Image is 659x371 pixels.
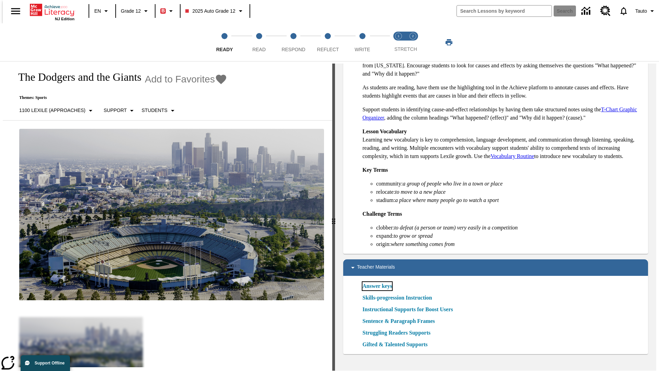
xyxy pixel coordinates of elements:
button: Scaffolds, Support [101,104,139,117]
li: expand: [376,232,643,240]
button: Boost Class color is red. Change class color [158,5,178,17]
a: Vocabulary Routine [490,153,534,159]
div: Press Enter or Spacebar and then press right and left arrow keys to move the slider [332,64,335,371]
p: Support students in identifying cause-and-effect relationships by having them take structured not... [362,105,643,122]
button: Stretch Respond step 2 of 2 [403,23,423,61]
em: to move to a new place [395,189,446,195]
p: Themes: Sports [11,95,227,100]
a: Resource Center, Will open in new tab [596,2,615,20]
span: B [161,7,165,15]
button: Select Lexile, 1100 Lexile (Approaches) [16,104,97,117]
text: 1 [397,34,399,38]
input: search field [457,5,552,16]
p: 1100 Lexile (Approaches) [19,107,85,114]
button: Ready step 1 of 5 [205,23,244,61]
span: Grade 12 [121,8,141,15]
em: where something comes from [391,241,455,247]
button: Grade: Grade 12, Select a grade [118,5,153,17]
strong: Lesson Vocabulary [362,128,407,134]
button: Support Offline [21,355,70,371]
a: Instructional Supports for Boost Users, Will open in new browser window or tab [362,305,453,314]
a: Answer keys, Will open in new browser window or tab [362,282,392,290]
a: Gifted & Talented Supports [362,340,432,349]
em: to grow or spread [394,233,433,239]
li: relocate: [376,188,643,196]
button: Language: EN, Select a language [91,5,113,17]
span: EN [94,8,101,15]
div: Teacher Materials [343,259,648,276]
h1: The Dodgers and the Giants [11,71,141,83]
span: Support Offline [35,361,65,366]
a: Struggling Readers Supports [362,329,435,337]
button: Respond step 3 of 5 [274,23,313,61]
span: Reflect [317,47,339,52]
li: clobber: [376,224,643,232]
a: T-Chart Graphic Organizer [362,106,637,121]
button: Read step 2 of 5 [239,23,279,61]
button: Add to Favorites - The Dodgers and the Giants [145,73,227,85]
p: As students are reading, have them use the highlighting tool in the Achieve platform to annotate ... [362,83,643,100]
span: STRETCH [394,46,417,52]
strong: Key Terms [362,167,388,173]
span: 2025 Auto Grade 12 [185,8,235,15]
em: a group of [403,181,425,187]
div: reading [3,64,332,367]
p: Learning new vocabulary is key to comprehension, language development, and communication through ... [362,127,643,160]
span: Ready [216,47,233,52]
li: community: [376,180,643,188]
button: Write step 5 of 5 [343,23,382,61]
button: Open side menu [5,1,26,21]
strong: Challenge Terms [362,211,402,217]
div: activity [335,64,656,371]
span: Tauto [635,8,647,15]
li: stadium: [376,196,643,204]
a: Notifications [615,2,633,20]
button: Class: 2025 Auto Grade 12, Select your class [183,5,247,17]
p: Teacher Materials [357,263,395,272]
p: Students [141,107,167,114]
span: Read [252,47,266,52]
button: Profile/Settings [633,5,659,17]
li: origin: [376,240,643,248]
em: a place where many people go to watch a sport [395,197,499,203]
button: Reflect step 4 of 5 [308,23,348,61]
span: Respond [281,47,305,52]
em: people who live in a town or place [427,181,502,187]
button: Stretch Read step 1 of 2 [389,23,408,61]
button: Select Student [139,104,179,117]
a: Skills-progression Instruction, Will open in new browser window or tab [362,294,432,302]
a: Data Center [577,2,596,21]
a: Sentence & Paragraph Frames, Will open in new browser window or tab [362,317,435,325]
img: Dodgers stadium. [19,129,324,301]
p: Support [104,107,127,114]
span: Write [355,47,370,52]
span: NJ Edition [55,17,74,21]
span: Add to Favorites [145,74,215,85]
p: Explain to students that as they read [DATE] article, they will learn more about two baseball tea... [362,53,643,78]
em: to defeat (a person or team) very easily in a competition [394,225,518,231]
text: 2 [412,34,414,38]
button: Print [438,36,460,48]
div: Home [30,2,74,21]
